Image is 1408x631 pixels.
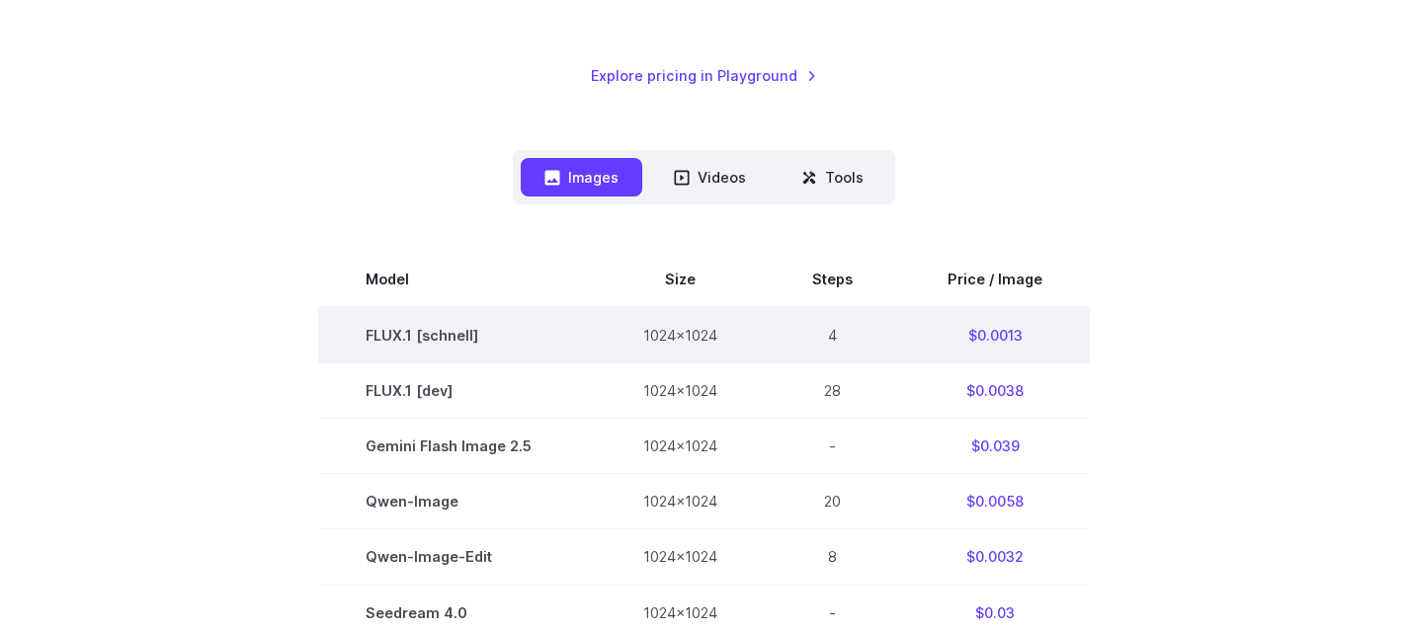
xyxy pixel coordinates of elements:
[900,307,1090,363] td: $0.0013
[596,419,765,474] td: 1024x1024
[596,363,765,419] td: 1024x1024
[521,158,642,197] button: Images
[765,419,900,474] td: -
[778,158,887,197] button: Tools
[318,307,596,363] td: FLUX.1 [schnell]
[596,252,765,307] th: Size
[900,363,1090,419] td: $0.0038
[765,363,900,419] td: 28
[900,529,1090,585] td: $0.0032
[318,252,596,307] th: Model
[765,307,900,363] td: 4
[765,529,900,585] td: 8
[596,307,765,363] td: 1024x1024
[900,252,1090,307] th: Price / Image
[318,363,596,419] td: FLUX.1 [dev]
[591,64,817,87] a: Explore pricing in Playground
[596,529,765,585] td: 1024x1024
[596,474,765,529] td: 1024x1024
[366,434,548,457] span: Gemini Flash Image 2.5
[650,158,770,197] button: Videos
[765,252,900,307] th: Steps
[765,474,900,529] td: 20
[900,474,1090,529] td: $0.0058
[318,529,596,585] td: Qwen-Image-Edit
[318,474,596,529] td: Qwen-Image
[900,419,1090,474] td: $0.039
